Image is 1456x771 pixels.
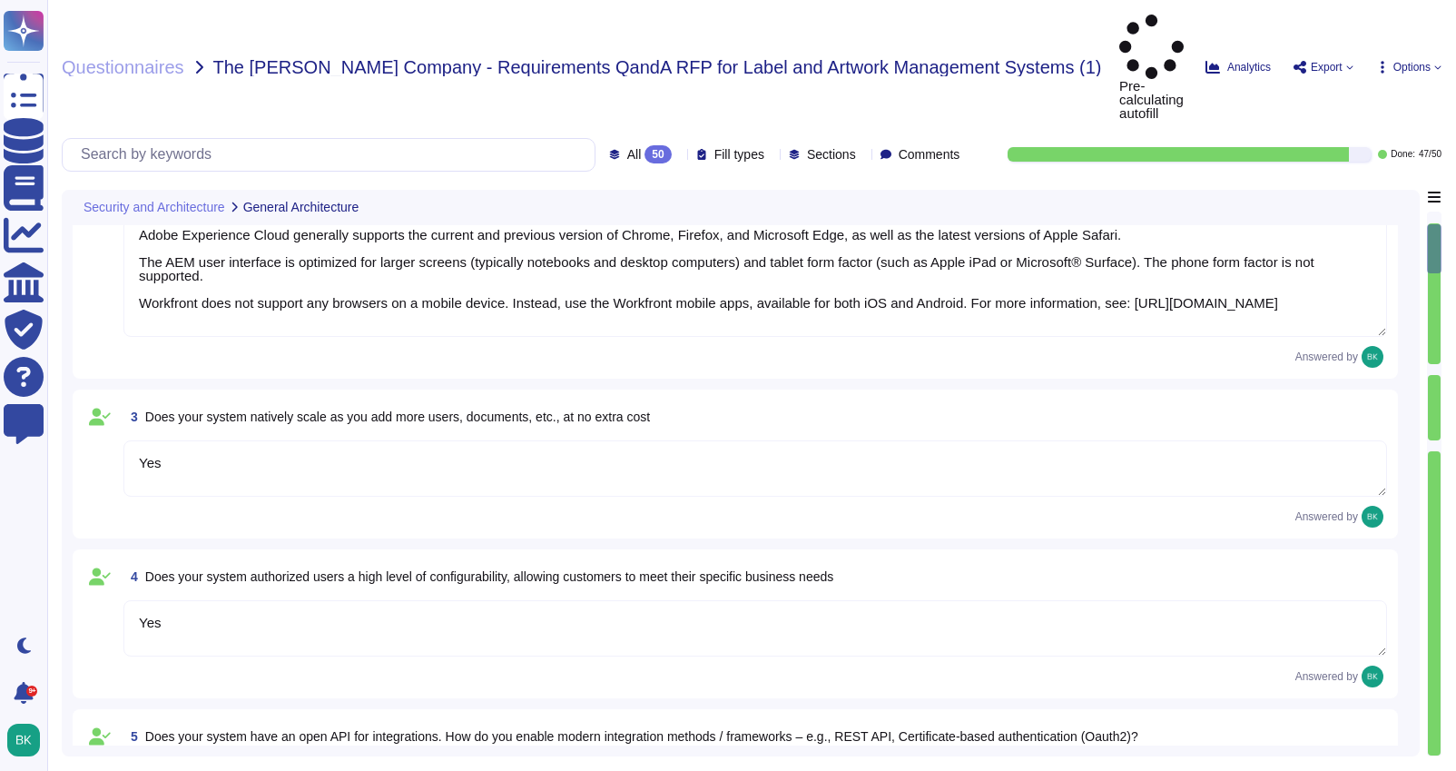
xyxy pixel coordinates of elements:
[123,440,1387,497] textarea: Yes
[1393,62,1431,73] span: Options
[1419,150,1441,159] span: 47 / 50
[123,213,1387,337] textarea: Adobe Experience Cloud generally supports the current and previous version of Chrome, Firefox, an...
[1295,671,1358,682] span: Answered by
[123,570,138,583] span: 4
[243,201,359,213] span: General Architecture
[1362,346,1383,368] img: user
[1391,150,1415,159] span: Done:
[1311,62,1343,73] span: Export
[26,686,37,697] div: 9+
[1295,511,1358,522] span: Answered by
[807,148,856,161] span: Sections
[4,720,53,760] button: user
[1227,62,1271,73] span: Analytics
[72,139,595,171] input: Search by keywords
[1362,506,1383,528] img: user
[62,58,184,76] span: Questionnaires
[123,410,138,423] span: 3
[84,201,225,213] span: Security and Architecture
[123,730,138,743] span: 5
[123,600,1387,657] textarea: Yes
[1119,15,1184,120] span: Pre-calculating autofill
[213,58,1102,76] span: The [PERSON_NAME] Company - Requirements QandA RFP for Label and Artwork Management Systems (1)
[899,148,960,161] span: Comments
[7,724,40,756] img: user
[145,729,1138,744] span: Does your system have an open API for integrations. How do you enable modern integration methods ...
[1295,351,1358,362] span: Answered by
[1205,60,1271,74] button: Analytics
[145,410,650,424] span: Does your system natively scale as you add more users, documents, etc., at no extra cost
[627,148,642,161] span: All
[1362,666,1383,687] img: user
[714,148,764,161] span: Fill types
[145,569,833,584] span: Does your system authorized users a high level of configurability, allowing customers to meet the...
[644,145,671,163] div: 50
